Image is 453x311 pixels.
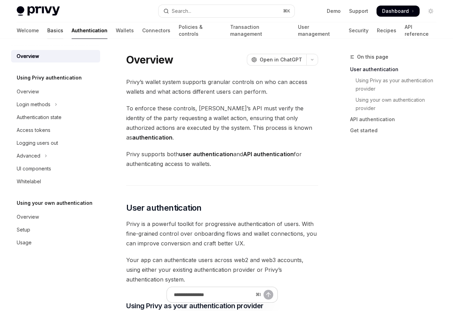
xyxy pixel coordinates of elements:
div: Overview [17,213,39,221]
a: UI components [11,162,100,175]
span: Dashboard [382,8,409,15]
div: Authentication state [17,113,62,121]
input: Ask a question... [174,287,253,302]
button: Toggle dark mode [425,6,436,17]
strong: API authentication [243,151,294,158]
div: Usage [17,238,32,247]
a: Wallets [116,22,134,39]
a: Transaction management [230,22,290,39]
a: Support [349,8,368,15]
button: Open in ChatGPT [247,54,306,66]
div: UI components [17,165,51,173]
div: Overview [17,52,39,60]
span: Privy is a powerful toolkit for progressive authentication of users. With fine-grained control ov... [126,219,318,248]
h5: Using Privy authentication [17,74,82,82]
span: On this page [357,53,388,61]
span: ⌘ K [283,8,290,14]
a: API reference [405,22,436,39]
span: Privy’s wallet system supports granular controls on who can access wallets and what actions diffe... [126,77,318,96]
h5: Using your own authentication [17,199,92,207]
a: Welcome [17,22,39,39]
a: User management [298,22,340,39]
button: Open search [159,5,295,17]
span: Your app can authenticate users across web2 and web3 accounts, using either your existing authent... [126,255,318,284]
span: Open in ChatGPT [260,56,302,63]
div: Login methods [17,100,50,109]
a: Recipes [377,22,396,39]
a: API authentication [350,114,442,125]
a: Policies & controls [179,22,222,39]
a: Demo [327,8,341,15]
a: Usage [11,236,100,249]
div: Setup [17,226,30,234]
h1: Overview [126,53,173,66]
a: Whitelabel [11,175,100,188]
button: Toggle Advanced section [11,150,100,162]
span: User authentication [126,202,202,213]
button: Toggle Login methods section [11,98,100,111]
a: Authentication [72,22,107,39]
div: Access tokens [17,126,50,134]
a: Connectors [142,22,170,39]
a: Overview [11,85,100,98]
div: Whitelabel [17,177,41,186]
a: Using your own authentication provider [350,94,442,114]
a: User authentication [350,64,442,75]
a: Overview [11,50,100,62]
a: Authentication state [11,111,100,124]
strong: authentication [132,134,172,141]
strong: user authentication [179,151,233,158]
a: Basics [47,22,63,39]
div: Overview [17,87,39,96]
img: light logo [17,6,60,16]
a: Security [349,22,369,39]
a: Logging users out [11,137,100,149]
a: Get started [350,125,442,136]
a: Dashboard [377,6,420,17]
button: Send message [264,290,273,300]
span: Privy supports both and for authenticating access to wallets. [126,149,318,169]
a: Using Privy as your authentication provider [350,75,442,94]
div: Logging users out [17,139,58,147]
a: Access tokens [11,124,100,136]
a: Overview [11,211,100,223]
span: To enforce these controls, [PERSON_NAME]’s API must verify the identity of the party requesting a... [126,103,318,142]
div: Advanced [17,152,40,160]
div: Search... [172,7,191,15]
a: Setup [11,224,100,236]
